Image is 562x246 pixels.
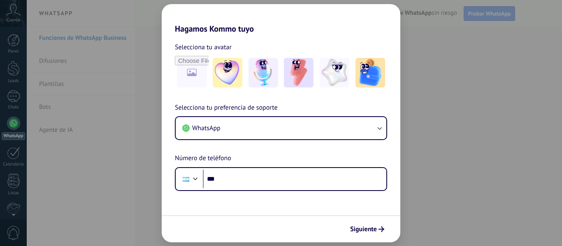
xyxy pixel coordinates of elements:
[178,170,194,188] div: Argentina: + 54
[320,58,349,87] img: -4.jpeg
[213,58,242,87] img: -1.jpeg
[175,103,278,113] span: Selecciona tu preferencia de soporte
[355,58,385,87] img: -5.jpeg
[346,222,388,236] button: Siguiente
[176,117,386,139] button: WhatsApp
[284,58,314,87] img: -3.jpeg
[175,153,231,164] span: Número de teléfono
[248,58,278,87] img: -2.jpeg
[162,4,400,34] h2: Hagamos Kommo tuyo
[175,42,232,53] span: Selecciona tu avatar
[192,124,221,132] span: WhatsApp
[350,226,377,232] span: Siguiente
